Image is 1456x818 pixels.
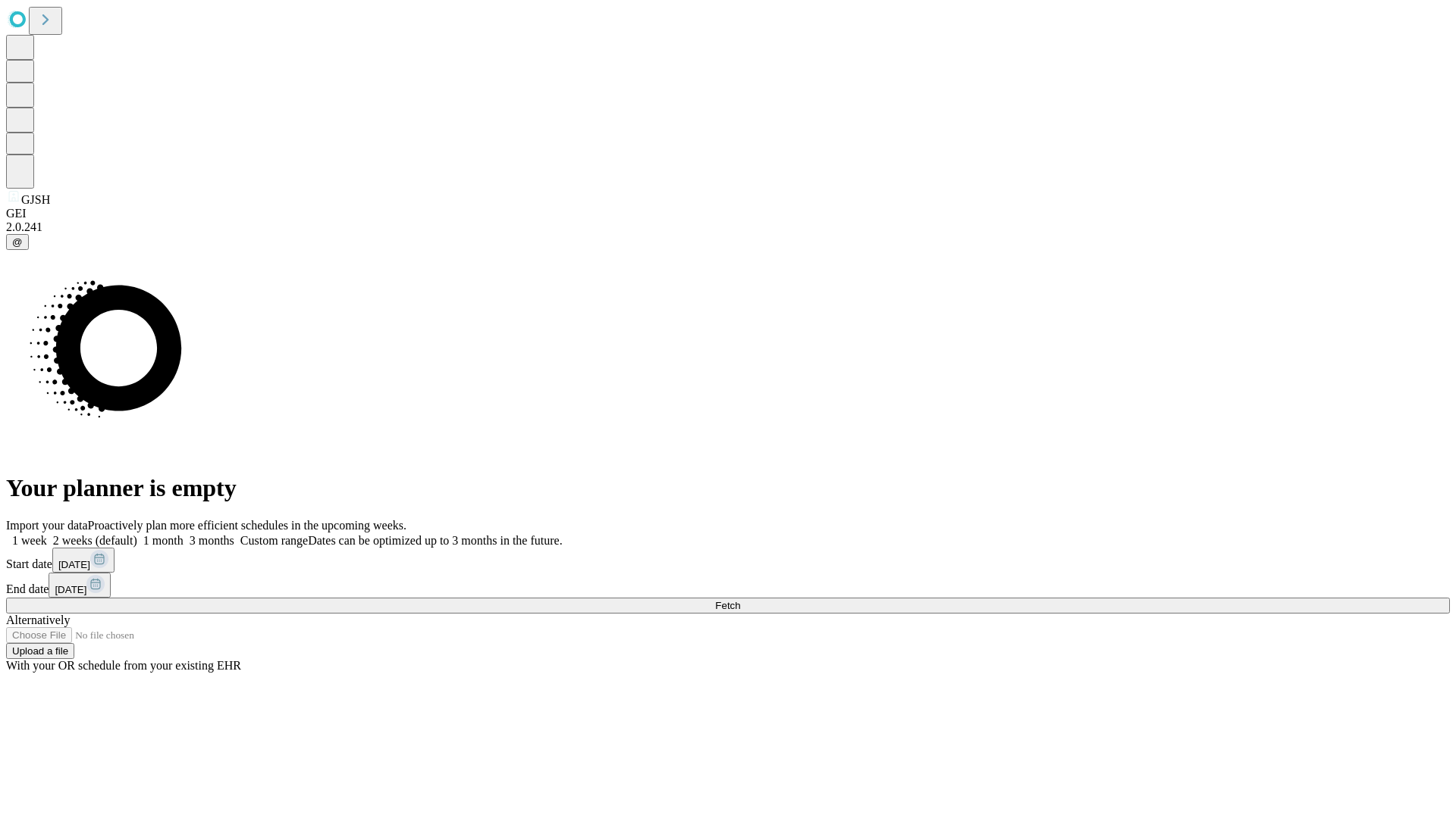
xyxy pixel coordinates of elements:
div: Start date [6,548,1450,573]
span: Dates can be optimized up to 3 months in the future. [308,534,562,547]
button: [DATE] [52,548,115,573]
button: [DATE] [49,573,111,598]
button: @ [6,234,29,250]
span: GJSH [21,193,50,206]
span: @ [12,236,23,248]
div: End date [6,573,1450,598]
span: [DATE] [58,559,90,570]
button: Fetch [6,598,1450,613]
span: 3 months [190,534,234,547]
span: Alternatively [6,613,70,626]
span: Proactively plan more efficient schedules in the upcoming weeks. [88,519,406,532]
div: GEI [6,207,1450,220]
div: 2.0.241 [6,220,1450,234]
span: 1 month [143,534,184,547]
h1: Your planner is empty [6,474,1450,502]
span: 1 week [12,534,47,547]
span: 2 weeks (default) [53,534,137,547]
span: [DATE] [55,584,86,595]
span: Import your data [6,519,88,532]
button: Upload a file [6,643,74,659]
span: Fetch [715,600,740,611]
span: With your OR schedule from your existing EHR [6,659,241,672]
span: Custom range [240,534,308,547]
